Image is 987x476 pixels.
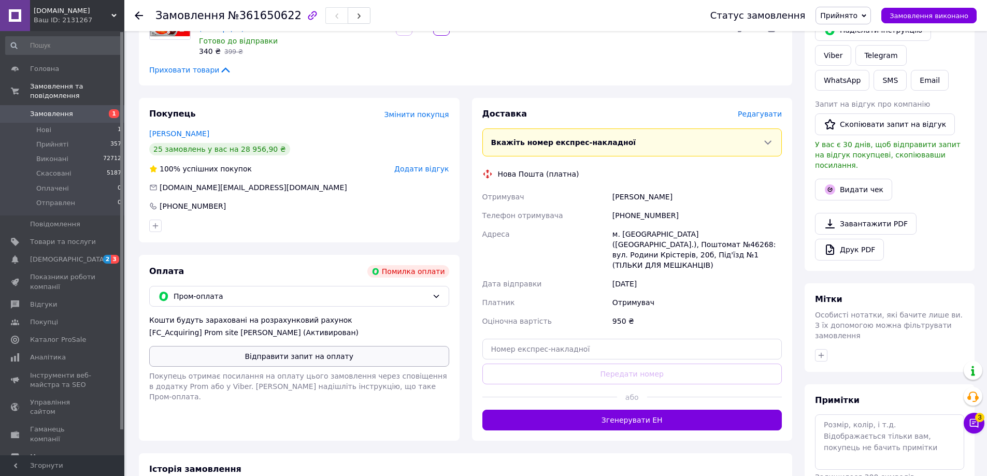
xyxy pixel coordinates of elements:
[964,413,984,434] button: Чат з покупцем3
[30,255,107,264] span: [DEMOGRAPHIC_DATA]
[174,291,428,302] span: Пром-оплата
[30,109,73,119] span: Замовлення
[30,398,96,416] span: Управління сайтом
[815,113,955,135] button: Скопіювати запит на відгук
[911,70,949,91] button: Email
[610,275,784,293] div: [DATE]
[482,280,542,288] span: Дата відправки
[874,70,907,91] button: SMS
[394,165,449,173] span: Додати відгук
[815,395,860,405] span: Примітки
[199,47,221,55] span: 340 ₴
[482,109,527,119] span: Доставка
[149,164,252,174] div: успішних покупок
[135,10,143,21] div: Повернутися назад
[30,272,96,291] span: Показники роботи компанії
[149,109,196,119] span: Покупець
[36,198,75,208] span: Отправлен
[482,410,782,430] button: Згенерувати ЕН
[155,9,225,22] span: Замовлення
[36,154,68,164] span: Виконані
[149,346,449,367] button: Відправити запит на оплату
[815,100,930,108] span: Запит на відгук про компанію
[34,6,111,16] span: WISH.COFFEE
[815,213,917,235] a: Завантажити PDF
[482,298,515,307] span: Платник
[149,327,449,338] div: [FC_Acquiring] Prom site [PERSON_NAME] (Активирован)
[160,165,180,173] span: 100%
[30,452,56,461] span: Маркет
[30,237,96,247] span: Товари та послуги
[367,265,449,278] div: Помилка оплати
[30,82,124,100] span: Замовлення та повідомлення
[30,425,96,443] span: Гаманець компанії
[160,183,347,192] span: [DOMAIN_NAME][EMAIL_ADDRESS][DOMAIN_NAME]
[103,154,121,164] span: 72712
[36,169,71,178] span: Скасовані
[159,201,227,211] div: [PHONE_NUMBER]
[149,143,290,155] div: 25 замовлень у вас на 28 956,90 ₴
[815,45,851,66] a: Viber
[36,140,68,149] span: Прийняті
[738,110,782,118] span: Редагувати
[228,9,302,22] span: №361650622
[815,294,842,304] span: Мітки
[30,371,96,390] span: Інструменти веб-майстра та SEO
[30,64,59,74] span: Головна
[975,413,984,422] span: 3
[36,184,69,193] span: Оплачені
[710,10,806,21] div: Статус замовлення
[118,125,121,135] span: 1
[109,109,119,118] span: 1
[610,293,784,312] div: Отримувач
[224,48,243,55] span: 399 ₴
[118,198,121,208] span: 0
[36,125,51,135] span: Нові
[815,179,892,200] button: Видати чек
[482,317,552,325] span: Оціночна вартість
[30,353,66,362] span: Аналітика
[617,392,647,402] span: або
[30,220,80,229] span: Повідомлення
[482,339,782,359] input: Номер експрес-накладної
[110,140,121,149] span: 357
[111,255,119,264] span: 3
[30,300,57,309] span: Відгуки
[118,184,121,193] span: 0
[149,372,447,401] span: Покупець отримає посилання на оплату цього замовлення через сповіщення в додатку Prom або у Viber...
[149,65,232,75] span: Приховати товари
[34,16,124,25] div: Ваш ID: 2131267
[610,225,784,275] div: м. [GEOGRAPHIC_DATA] ([GEOGRAPHIC_DATA].), Поштомат №46268: вул. Родини Крістерів, 20б, Під'їзд №...
[610,206,784,225] div: [PHONE_NUMBER]
[881,8,977,23] button: Замовлення виконано
[103,255,111,264] span: 2
[482,230,510,238] span: Адреса
[30,335,86,344] span: Каталог ProSale
[815,70,869,91] a: WhatsApp
[820,11,857,20] span: Прийнято
[149,266,184,276] span: Оплата
[199,37,278,45] span: Готово до відправки
[610,187,784,206] div: [PERSON_NAME]
[107,169,121,178] span: 5187
[815,140,961,169] span: У вас є 30 днів, щоб відправити запит на відгук покупцеві, скопіювавши посилання.
[149,129,209,138] a: [PERSON_NAME]
[855,45,906,66] a: Telegram
[491,138,636,147] span: Вкажіть номер експрес-накладної
[815,239,884,261] a: Друк PDF
[495,169,582,179] div: Нова Пошта (платна)
[149,464,241,474] span: Історія замовлення
[5,36,122,55] input: Пошук
[30,318,58,327] span: Покупці
[482,211,563,220] span: Телефон отримувача
[482,193,524,201] span: Отримувач
[610,312,784,330] div: 950 ₴
[149,315,449,338] div: Кошти будуть зараховані на розрахунковий рахунок
[384,110,449,119] span: Змінити покупця
[815,311,963,340] span: Особисті нотатки, які бачите лише ви. З їх допомогою можна фільтрувати замовлення
[890,12,968,20] span: Замовлення виконано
